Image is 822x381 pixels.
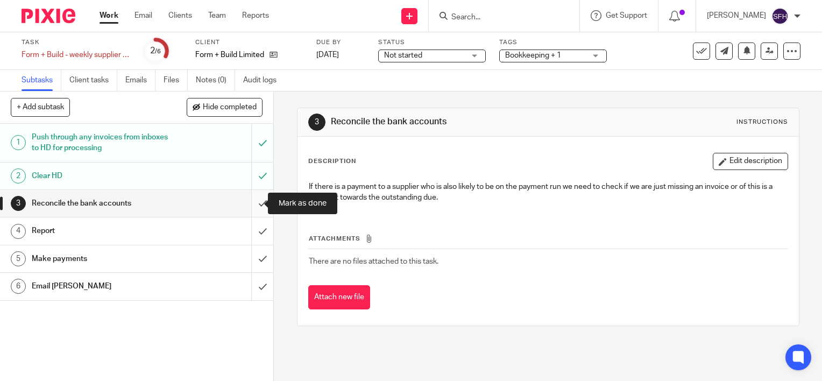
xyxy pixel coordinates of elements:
[309,258,438,265] span: There are no files attached to this task.
[195,38,303,47] label: Client
[736,118,788,126] div: Instructions
[32,223,171,239] h1: Report
[187,98,263,116] button: Hide completed
[11,251,26,266] div: 5
[32,251,171,267] h1: Make payments
[196,70,235,91] a: Notes (0)
[203,103,257,112] span: Hide completed
[606,12,647,19] span: Get Support
[707,10,766,21] p: [PERSON_NAME]
[100,10,118,21] a: Work
[195,50,264,60] p: Form + Build Limited
[150,45,161,57] div: 2
[32,195,171,211] h1: Reconcile the bank accounts
[164,70,188,91] a: Files
[243,70,285,91] a: Audit logs
[11,98,70,116] button: + Add subtask
[11,224,26,239] div: 4
[450,13,547,23] input: Search
[499,38,607,47] label: Tags
[505,52,561,59] span: Bookkeeping + 1
[134,10,152,21] a: Email
[125,70,155,91] a: Emails
[11,196,26,211] div: 3
[11,135,26,150] div: 1
[155,48,161,54] small: /6
[11,279,26,294] div: 6
[309,181,788,203] p: If there is a payment to a supplier who is also likely to be on the payment run we need to check ...
[308,285,370,309] button: Attach new file
[308,114,325,131] div: 3
[331,116,571,128] h1: Reconcile the bank accounts
[378,38,486,47] label: Status
[22,70,61,91] a: Subtasks
[771,8,789,25] img: svg%3E
[316,38,365,47] label: Due by
[22,38,129,47] label: Task
[22,9,75,23] img: Pixie
[713,153,788,170] button: Edit description
[208,10,226,21] a: Team
[168,10,192,21] a: Clients
[32,168,171,184] h1: Clear HD
[309,236,360,242] span: Attachments
[242,10,269,21] a: Reports
[32,129,171,157] h1: Push through any invoices from inboxes to HD for processing
[308,157,356,166] p: Description
[22,50,129,60] div: Form + Build - weekly supplier payment run
[11,168,26,184] div: 2
[32,278,171,294] h1: Email [PERSON_NAME]
[384,52,422,59] span: Not started
[316,51,339,59] span: [DATE]
[69,70,117,91] a: Client tasks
